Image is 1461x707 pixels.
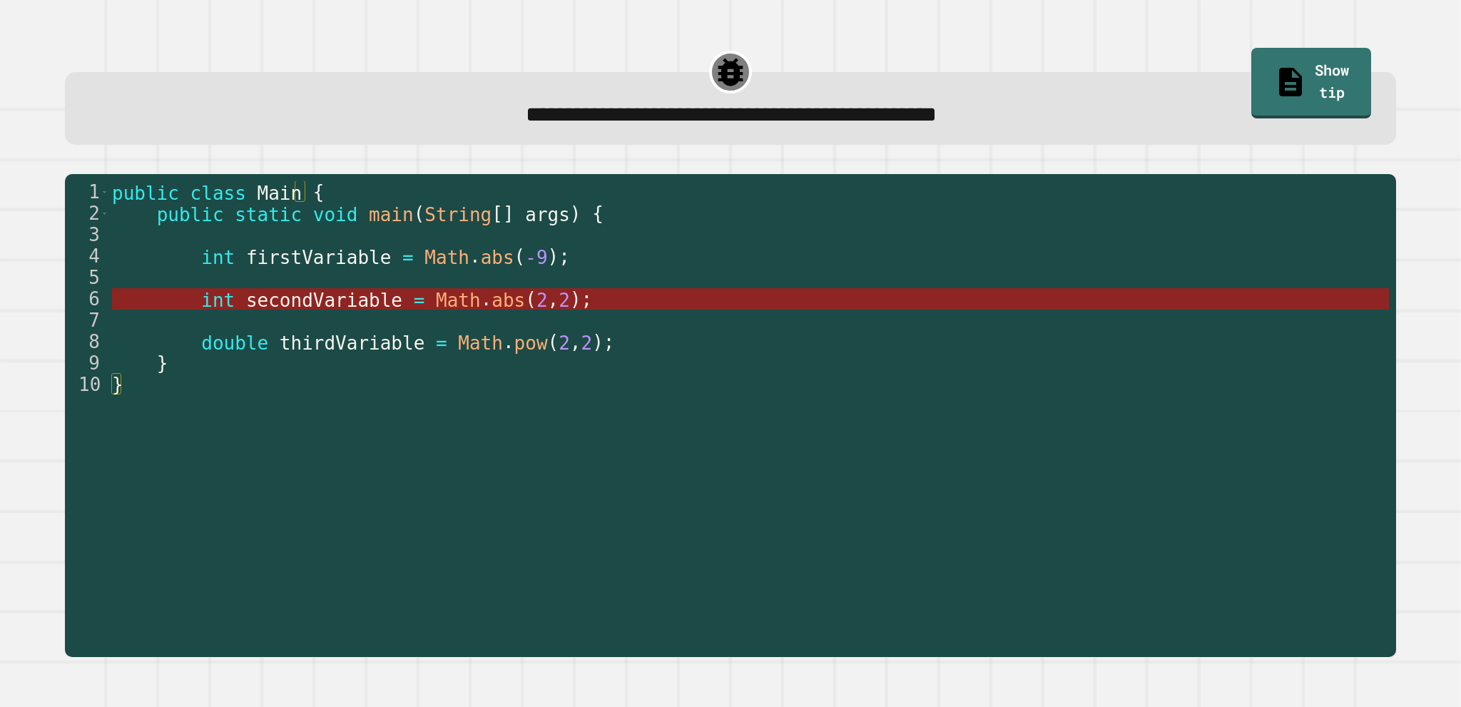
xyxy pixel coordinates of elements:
span: abs [492,289,525,310]
span: firstVariable [246,246,392,268]
div: 8 [65,331,109,352]
span: = [414,289,425,310]
div: 3 [65,224,109,245]
span: args [525,203,570,225]
span: void [313,203,358,225]
span: public [157,203,224,225]
span: 2 [581,332,593,353]
span: String [424,203,492,225]
span: Main [258,182,302,203]
span: pow [514,332,548,353]
div: 6 [65,288,109,310]
span: int [201,289,235,310]
span: class [190,182,246,203]
span: Toggle code folding, rows 1 through 10 [101,181,108,203]
span: 2 [559,289,570,310]
span: Math [436,289,481,310]
span: main [369,203,414,225]
span: 2 [536,289,548,310]
span: = [436,332,447,353]
span: thirdVariable [280,332,425,353]
span: double [201,332,268,353]
div: 2 [65,203,109,224]
span: Math [424,246,469,268]
div: 7 [65,310,109,331]
span: 2 [559,332,570,353]
div: 4 [65,245,109,267]
span: int [201,246,235,268]
span: = [402,246,414,268]
span: abs [481,246,514,268]
span: static [235,203,302,225]
span: Math [458,332,503,353]
div: 5 [65,267,109,288]
div: 9 [65,352,109,374]
div: 1 [65,181,109,203]
div: 10 [65,374,109,395]
span: Toggle code folding, rows 2 through 9 [101,203,108,224]
span: -9 [525,246,547,268]
a: Show tip [1251,48,1371,118]
span: secondVariable [246,289,402,310]
span: public [112,182,179,203]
